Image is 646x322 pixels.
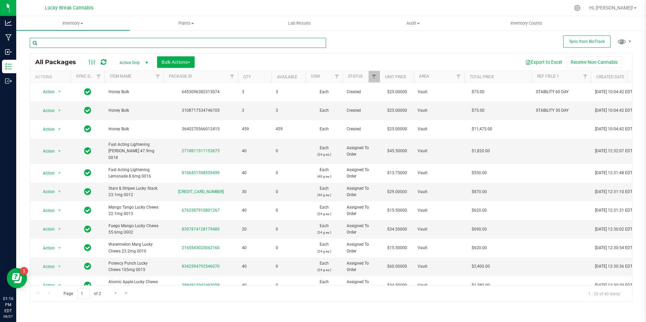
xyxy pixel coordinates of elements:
a: Filter [331,71,343,82]
input: Search Package ID, Item Name, SKU, Lot or Part Number... [30,38,326,48]
span: 40 [242,207,268,214]
span: [DATE] 12:31:10 EDT [595,189,632,195]
span: [DATE] 12:31:48 EDT [595,170,632,176]
span: Vault [418,226,460,233]
span: $45.50000 [384,146,411,156]
span: 0 [276,282,301,289]
span: $690.00 [468,224,490,234]
span: Action [37,87,55,97]
span: 20 [242,226,268,233]
a: Available [277,75,297,79]
span: [DATE] 12:30:36 EDT [595,263,632,270]
span: Action [37,168,55,178]
span: 40 [242,148,268,154]
span: Honey Bulk [108,107,159,114]
span: Sync from BioTrack [569,39,605,44]
span: Inventory [16,20,130,26]
span: [DATE] 12:30:20 EDT [595,282,632,289]
a: Filter [453,71,464,82]
a: Audit [356,16,470,30]
span: STABILITY 30 DAY [536,107,587,114]
span: Each [309,107,339,114]
span: Action [37,280,55,290]
div: Actions [35,75,68,79]
span: Mango Tango Lucky Chews 22.1mg 0013 [108,204,159,217]
span: 0 [276,189,301,195]
span: Assigned To Order [347,260,376,273]
span: Vault [418,245,460,251]
span: 40 [242,245,268,251]
p: 01:16 PM EDT [3,296,13,314]
span: Vault [418,89,460,95]
inline-svg: Outbound [5,78,12,84]
span: Each [309,126,339,132]
a: Item Name [110,74,131,79]
span: $60.00000 [384,262,411,271]
span: select [55,280,64,290]
span: Assigned To Order [347,204,376,217]
span: In Sync [84,224,91,234]
span: Each [309,89,339,95]
span: Assigned To Order [347,279,376,292]
span: Action [37,262,55,271]
span: Each [309,185,339,198]
span: In Sync [84,187,91,196]
span: 3 [242,89,268,95]
span: Atomic Apple Lucky Chews 63.4mg 0014 [108,279,159,292]
span: Vault [418,148,460,154]
span: 40 [242,263,268,270]
span: $34.50000 [384,224,411,234]
span: Audit [357,20,470,26]
span: Action [37,206,55,215]
a: 8342594792546070 [182,264,220,269]
span: 0 [276,148,301,154]
a: [CREDIT_CARD_NUMBER] [178,189,224,194]
span: In Sync [84,124,91,134]
iframe: Resource center unread badge [20,267,28,275]
a: UOM [311,74,320,79]
span: In Sync [84,106,91,115]
a: Filter [227,71,238,82]
span: Fast Acting Lightening [PERSON_NAME] 47.9mg 0018 [108,141,159,161]
inline-svg: Inventory [5,63,12,70]
span: Assigned To Order [347,167,376,180]
div: Manage settings [573,5,581,11]
span: 40 [242,170,268,176]
span: select [55,187,64,196]
span: $25.00000 [384,124,411,134]
span: select [55,262,64,271]
span: Fuego Mango Lucky Chews 55.6mg 0002 [108,223,159,236]
span: $620.00 [468,243,490,253]
span: $25.00000 [384,87,411,97]
span: Action [37,224,55,234]
span: select [55,206,64,215]
span: Vault [418,207,460,214]
span: $29.00000 [384,187,411,197]
button: Export to Excel [521,56,566,68]
span: select [55,168,64,178]
a: Go to the next page [111,289,121,298]
span: Each [309,167,339,180]
span: $15.50000 [384,243,411,253]
span: Assigned To Order [347,241,376,254]
span: Each [309,223,339,236]
a: 2165543025062160 [182,245,220,250]
a: Total Price [470,75,494,79]
a: Filter [369,71,380,82]
button: Receive Non-Cannabis [566,56,622,68]
span: $620.00 [468,206,490,215]
a: Unit Price [385,75,406,79]
a: Go to the last page [122,289,131,298]
span: 3 [276,107,301,114]
a: Inventory Counts [470,16,583,30]
span: Potency Punch Lucky Chews 105mg 0015 [108,260,159,273]
span: Assigned To Order [347,145,376,158]
span: Created [347,107,376,114]
span: Honey Bulk [108,126,159,132]
span: select [55,224,64,234]
span: 0 [276,170,301,176]
span: $15.50000 [384,206,411,215]
input: 1 [77,289,90,299]
inline-svg: Manufacturing [5,34,12,41]
span: In Sync [84,206,91,215]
